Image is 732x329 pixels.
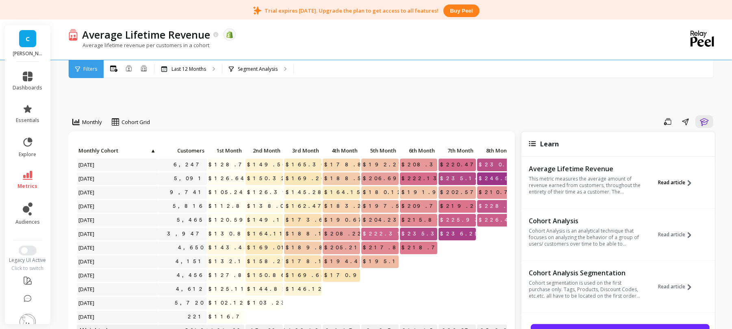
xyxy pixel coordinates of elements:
img: api.shopify.svg [226,31,233,38]
span: $143.48 [207,242,255,254]
span: $228.14 [477,200,521,212]
div: Toggle SortBy [361,145,400,157]
button: Buy peel [443,4,479,17]
span: $146.12 [284,283,326,295]
span: [DATE] [77,214,97,226]
span: $130.82 [207,228,254,240]
span: $169.65 [284,269,329,281]
span: C [26,34,30,44]
span: [DATE] [77,228,97,240]
span: $194.42 [323,255,367,268]
p: Average lifetime revenue per customers in a cohort [68,41,209,49]
p: Average Lifetime Revenue [82,28,210,41]
span: Customers [160,147,204,154]
span: $103.23 [245,297,292,309]
p: This metric measures the average amount of revenue earned from customers, throughout the entirety... [529,176,641,195]
span: 6th Month [402,147,435,154]
span: $246.51 [477,172,519,185]
span: [DATE] [77,200,97,212]
button: Read article [658,268,697,305]
a: 5,816 [171,200,207,212]
span: $197.52 [361,200,409,212]
span: $204.23 [361,214,404,226]
span: metrics [18,183,38,190]
p: 7th Month [439,145,476,156]
span: 2nd Month [247,147,280,154]
span: Filters [83,66,97,72]
span: 8th Month [479,147,512,154]
a: 4,612 [174,283,207,295]
span: Cohort Grid [122,118,150,126]
p: Customers [158,145,207,156]
p: Cann [13,50,43,57]
span: 4th Month [324,147,358,154]
div: Click to switch [5,265,51,272]
span: $188.19 [284,228,336,240]
p: 3rd Month [284,145,321,156]
span: $170.99 [323,269,373,281]
button: Switch to New UI [19,246,37,255]
span: $158.27 [245,255,293,268]
span: $112.81 [207,200,253,212]
span: $210.77 [477,186,524,198]
p: Segment Analysis [238,66,278,72]
a: 4,650 [176,242,207,254]
p: Cohort segmentation is used on the first purchase only. Tags, Products, Discount Codes, etc.etc. ... [529,280,641,299]
span: $225.93 [439,214,486,226]
span: [DATE] [77,186,97,198]
p: Average Lifetime Revenue [529,165,641,173]
div: Legacy UI Active [5,257,51,264]
span: $178.13 [284,255,336,268]
p: 2nd Month [245,145,283,156]
a: 4,456 [175,269,207,281]
span: $132.11 [207,255,253,268]
span: Learn [540,139,559,148]
span: [DATE] [77,159,97,171]
span: $128.70 [207,159,254,171]
span: $217.87 [361,242,412,254]
span: $190.67 [323,214,369,226]
a: 9,741 [168,186,207,198]
span: $169.26 [284,172,329,185]
span: $150.32 [245,172,289,185]
span: 5th Month [363,147,396,154]
div: Toggle SortBy [158,145,196,157]
div: Toggle SortBy [206,145,245,157]
span: $145.28 [284,186,329,198]
span: dashboards [13,85,43,91]
span: $173.68 [284,214,335,226]
span: $226.49 [477,214,521,226]
p: Cohort Analysis Segmentation [529,269,641,277]
p: Monthly Cohort [77,145,158,156]
span: $209.72 [400,200,446,212]
a: 221 [186,311,207,323]
span: $162.47 [284,200,329,212]
p: 1st Month [207,145,244,156]
span: $149.56 [245,159,290,171]
span: $222.13 [400,172,444,185]
a: 4,151 [174,255,207,268]
span: $206.69 [361,172,404,185]
span: $218.70 [400,242,447,254]
span: Read article [658,231,686,238]
span: 1st Month [209,147,242,154]
span: essentials [16,117,39,124]
span: $202.57 [439,186,481,198]
span: $180.12 [361,186,405,198]
span: $183.20 [323,200,369,212]
span: $205.21 [323,242,363,254]
span: $195.14 [361,255,406,268]
span: $165.30 [284,159,328,171]
span: $126.39 [245,186,293,198]
span: audiences [15,219,40,225]
span: $169.01 [245,242,290,254]
div: Toggle SortBy [438,145,477,157]
span: $150.86 [245,269,289,281]
span: $126.64 [207,172,248,185]
p: 5th Month [361,145,399,156]
span: [DATE] [77,297,97,309]
span: [DATE] [77,269,97,281]
div: Toggle SortBy [245,145,284,157]
div: Toggle SortBy [400,145,438,157]
span: $235.32 [400,228,447,240]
